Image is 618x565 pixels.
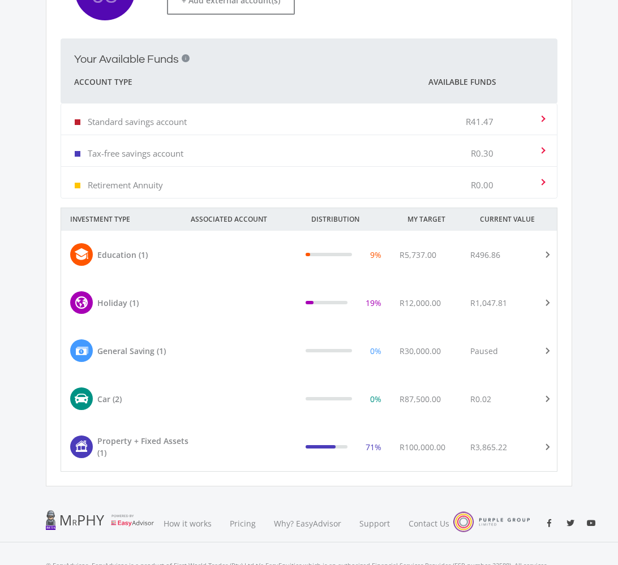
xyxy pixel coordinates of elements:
mat-expansion-panel-header: Car (2) 0% R87,500.00 R0.02 [61,375,557,423]
div: i [182,54,190,62]
mat-expansion-panel-header: Education (1) 9% R5,737.00 R496.86 [61,231,557,279]
div: R3,865.22 [470,441,507,453]
p: Retirement Annuity [88,179,163,191]
span: R87,500.00 [400,394,441,404]
div: Education (1) [97,249,148,261]
p: R0.30 [471,148,493,159]
div: Your Available Funds i Account Type Available Funds [61,103,557,199]
span: R100,000.00 [400,442,445,452]
mat-expansion-panel-header: Property + Fixed Assets (1) 71% R100,000.00 R3,865.22 [61,423,557,471]
mat-expansion-panel-header: Holiday (1) 19% R12,000.00 R1,047.81 [61,279,557,327]
a: How it works [154,504,221,542]
div: Car (2) [97,393,122,405]
p: R41.47 [466,116,493,127]
a: Support [350,504,400,542]
p: R0.00 [471,179,493,191]
h2: Your Available Funds [74,53,179,66]
div: Property + Fixed Assets (1) [97,435,194,459]
div: DISTRIBUTION [302,208,398,231]
a: Why? EasyAdvisor [265,504,350,542]
span: R5,737.00 [400,249,436,260]
mat-expansion-panel-header: General Saving (1) 0% R30,000.00 Paused [61,327,557,375]
div: 9% [370,249,381,261]
div: R1,047.81 [470,297,507,309]
div: Holiday (1) [97,297,139,309]
div: R0.02 [470,393,491,405]
div: R496.86 [470,249,500,261]
p: Standard savings account [88,116,187,127]
mat-expansion-panel-header: Your Available Funds i Account Type Available Funds [61,38,557,103]
div: INVESTMENT TYPE [61,208,182,231]
mat-expansion-panel-header: Tax-free savings account R0.30 [61,135,557,166]
mat-expansion-panel-header: Retirement Annuity R0.00 [61,167,557,198]
a: Contact Us [400,504,460,542]
p: Tax-free savings account [88,148,183,159]
mat-expansion-panel-header: Standard savings account R41.47 [61,103,557,135]
span: Account Type [74,75,132,89]
div: 19% [366,297,381,309]
div: 71% [366,441,381,453]
div: ASSOCIATED ACCOUNT [182,208,302,231]
div: Paused [470,345,498,357]
span: Available Funds [428,76,496,88]
div: MY TARGET [398,208,471,231]
div: CURRENT VALUE [471,208,567,231]
a: Pricing [221,504,265,542]
div: General Saving (1) [97,345,166,357]
span: R12,000.00 [400,297,441,308]
span: R30,000.00 [400,346,441,356]
div: 0% [370,393,381,405]
div: 0% [370,345,381,357]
